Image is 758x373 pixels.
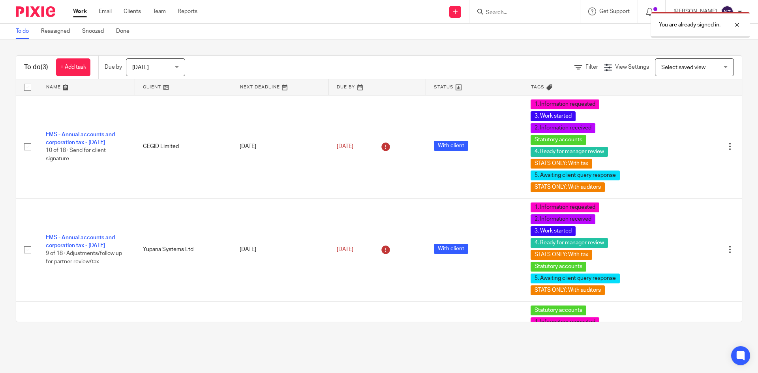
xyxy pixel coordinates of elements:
span: Tags [531,85,544,89]
span: 1. Information requested [531,317,599,327]
span: 3. Work started [531,226,576,236]
span: Statutory accounts [531,306,586,315]
a: Clients [124,7,141,15]
span: 4. Ready for manager review [531,147,608,157]
span: Statutory accounts [531,135,586,145]
a: To do [16,24,35,39]
span: 4. Ready for manager review [531,238,608,248]
span: 5. Awaiting client query response [531,274,620,283]
span: [DATE] [337,144,353,149]
a: Email [99,7,112,15]
span: STATS ONLY: With tax [531,250,592,260]
td: Yupana Systems Ltd [135,198,232,301]
span: STATS ONLY: With auditors [531,285,605,295]
span: Statutory accounts [531,262,586,272]
span: View Settings [615,64,649,70]
p: Due by [105,63,122,71]
h1: To do [24,63,48,71]
span: STATS ONLY: With tax [531,159,592,169]
a: Team [153,7,166,15]
span: 2. Information received [531,123,595,133]
span: With client [434,141,468,151]
td: CEGID Limited [135,95,232,198]
a: Reassigned [41,24,76,39]
span: With client [434,244,468,254]
a: + Add task [56,58,90,76]
td: [DATE] [232,198,329,301]
img: svg%3E [721,6,734,18]
a: FMS - Annual accounts and corporation tax - [DATE] [46,235,115,248]
a: FMS - Annual accounts and corporation tax - [DATE] [46,132,115,145]
td: [DATE] [232,95,329,198]
span: [DATE] [132,65,149,70]
a: Done [116,24,135,39]
span: Filter [585,64,598,70]
img: Pixie [16,6,55,17]
p: You are already signed in. [659,21,720,29]
a: Work [73,7,87,15]
span: Select saved view [661,65,705,70]
span: (3) [41,64,48,70]
span: [DATE] [337,247,353,252]
span: 5. Awaiting client query response [531,171,620,180]
a: Snoozed [82,24,110,39]
span: 1. Information requested [531,202,599,212]
span: 1. Information requested [531,99,599,109]
a: Reports [178,7,197,15]
span: STATS ONLY: With auditors [531,182,605,192]
span: 2. Information received [531,214,595,224]
span: 3. Work started [531,111,576,121]
span: 10 of 18 · Send for client signature [46,148,106,162]
span: 9 of 18 · Adjustments/follow up for partner review/tax [46,251,122,265]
